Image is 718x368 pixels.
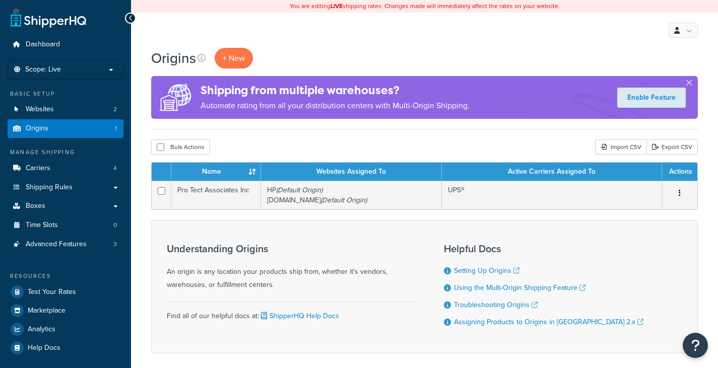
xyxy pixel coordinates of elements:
[8,159,123,178] li: Carriers
[26,105,54,114] span: Websites
[115,124,117,133] span: 1
[8,272,123,280] div: Resources
[8,35,123,54] a: Dashboard
[331,2,343,11] b: LIVE
[151,76,201,119] img: ad-origins-multi-dfa493678c5a35abed25fd24b4b8a3fa3505936ce257c16c00bdefe2f3200be3.png
[28,344,60,352] span: Help Docs
[261,163,442,181] th: Websites Assigned To
[113,164,117,173] span: 4
[8,119,123,138] li: Origins
[151,48,196,68] h1: Origins
[28,325,55,334] span: Analytics
[167,243,419,254] h3: Understanding Origins
[276,185,322,195] i: (Default Origin)
[113,105,117,114] span: 2
[8,197,123,215] a: Boxes
[223,52,245,64] span: + New
[26,40,60,49] span: Dashboard
[151,139,210,155] button: Bulk Actions
[8,302,123,320] a: Marketplace
[171,181,261,209] td: Pro Tect Associates Inc
[8,216,123,235] a: Time Slots 0
[113,221,117,230] span: 0
[167,302,419,323] div: Find all of our helpful docs at:
[454,300,538,310] a: Troubleshooting Origins
[320,195,367,205] i: (Default Origin)
[26,183,73,192] span: Shipping Rules
[215,48,253,68] a: + New
[25,65,61,74] span: Scope: Live
[442,181,662,209] td: UPS®
[646,139,698,155] a: Export CSV
[8,90,123,98] div: Basic Setup
[662,163,697,181] th: Actions
[171,163,261,181] th: Name : activate to sort column ascending
[8,100,123,119] a: Websites 2
[28,307,66,315] span: Marketplace
[442,163,662,181] th: Active Carriers Assigned To
[26,124,48,133] span: Origins
[8,148,123,157] div: Manage Shipping
[8,159,123,178] a: Carriers 4
[26,240,87,249] span: Advanced Features
[595,139,646,155] div: Import CSV
[617,88,686,108] a: Enable Feature
[167,243,419,291] div: An origin is any location your products ship from, whether it's vendors, warehouses, or fulfillme...
[8,178,123,197] a: Shipping Rules
[8,119,123,138] a: Origins 1
[261,181,442,209] td: HP [DOMAIN_NAME]
[8,216,123,235] li: Time Slots
[201,99,470,113] p: Automate rating from all your distribution centers with Multi-Origin Shipping.
[26,202,45,210] span: Boxes
[454,282,585,293] a: Using the Multi-Origin Shipping Feature
[454,265,519,276] a: Setting Up Origins
[8,339,123,357] a: Help Docs
[683,333,708,358] button: Open Resource Center
[201,82,470,99] h4: Shipping from multiple warehouses?
[444,243,643,254] h3: Helpful Docs
[454,317,643,327] a: Assigning Products to Origins in [GEOGRAPHIC_DATA] 2.x
[8,283,123,301] a: Test Your Rates
[11,8,86,28] a: ShipperHQ Home
[26,221,58,230] span: Time Slots
[8,320,123,338] a: Analytics
[8,235,123,254] a: Advanced Features 3
[113,240,117,249] span: 3
[8,235,123,254] li: Advanced Features
[28,288,76,297] span: Test Your Rates
[259,311,339,321] a: ShipperHQ Help Docs
[8,100,123,119] li: Websites
[26,164,50,173] span: Carriers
